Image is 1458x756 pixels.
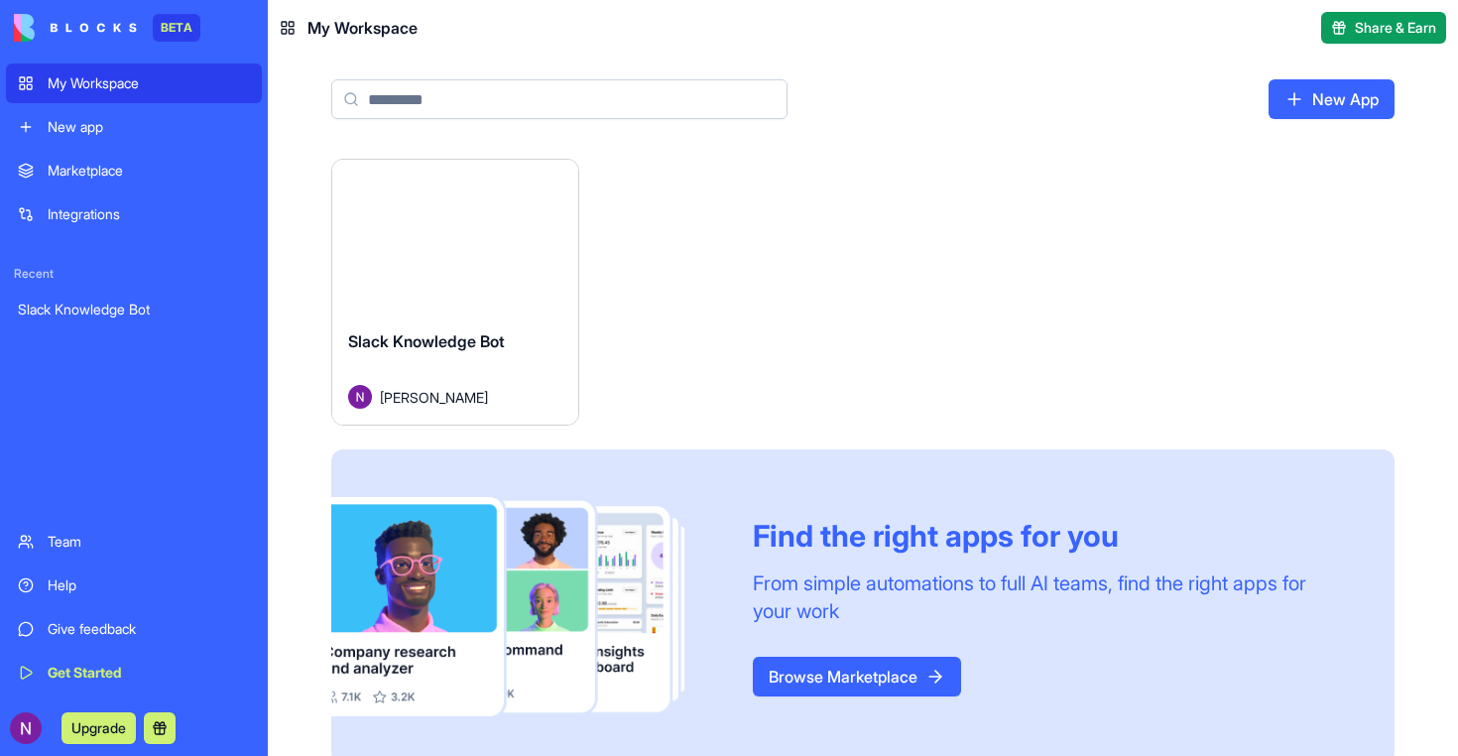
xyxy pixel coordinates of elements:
[6,290,262,329] a: Slack Knowledge Bot
[61,712,136,744] button: Upgrade
[1269,79,1395,119] a: New App
[6,653,262,693] a: Get Started
[753,569,1347,625] div: From simple automations to full AI teams, find the right apps for your work
[6,194,262,234] a: Integrations
[6,63,262,103] a: My Workspace
[6,107,262,147] a: New app
[14,14,200,42] a: BETA
[10,712,42,744] img: ACg8ocLMEAybY4rhZhah6a2yHoZ4E0Kgoi9kGCe0mf2Zu061G4rFBA=s96-c
[48,117,250,137] div: New app
[753,518,1347,554] div: Find the right apps for you
[18,300,250,319] div: Slack Knowledge Bot
[48,73,250,93] div: My Workspace
[6,566,262,605] a: Help
[307,16,418,40] span: My Workspace
[6,609,262,649] a: Give feedback
[6,522,262,562] a: Team
[331,159,579,426] a: Slack Knowledge BotAvatar[PERSON_NAME]
[48,575,250,595] div: Help
[1321,12,1446,44] button: Share & Earn
[48,161,250,181] div: Marketplace
[6,266,262,282] span: Recent
[48,619,250,639] div: Give feedback
[14,14,137,42] img: logo
[48,532,250,552] div: Team
[331,497,721,716] img: Frame_181_egmpey.png
[753,657,961,696] a: Browse Marketplace
[153,14,200,42] div: BETA
[48,663,250,683] div: Get Started
[380,387,488,408] span: [PERSON_NAME]
[6,151,262,190] a: Marketplace
[348,385,372,409] img: Avatar
[48,204,250,224] div: Integrations
[348,331,505,351] span: Slack Knowledge Bot
[1355,18,1436,38] span: Share & Earn
[61,717,136,737] a: Upgrade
